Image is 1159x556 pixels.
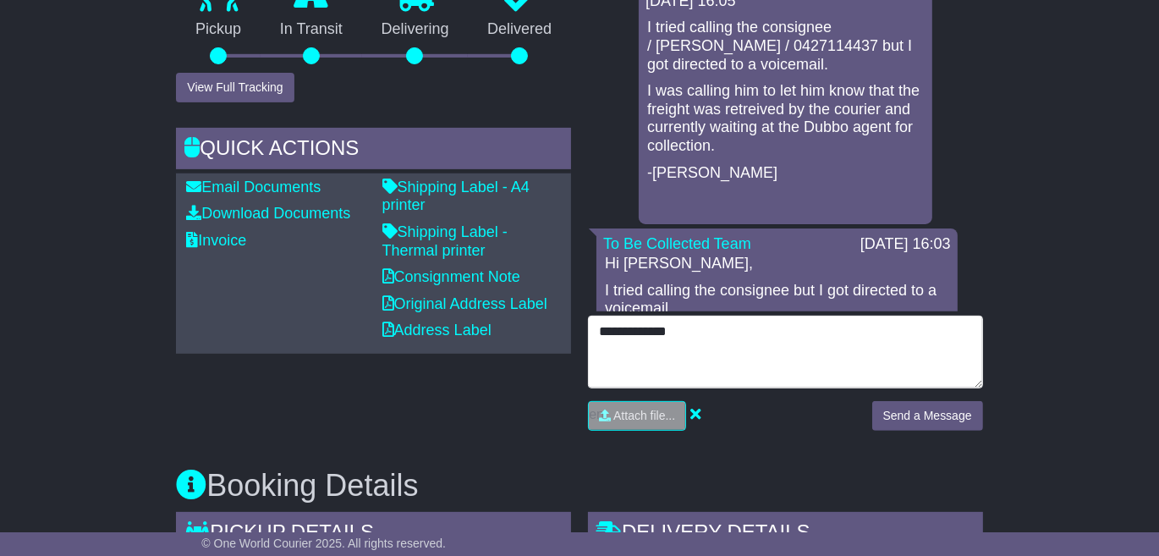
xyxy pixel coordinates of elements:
p: In Transit [261,20,362,39]
p: I tried calling the consignee but I got directed to a voicemail. [605,282,949,318]
a: Email Documents [186,179,321,195]
a: Shipping Label - A4 printer [382,179,530,214]
span: © One World Courier 2025. All rights reserved. [201,537,446,550]
button: Send a Message [872,401,983,431]
a: Consignment Note [382,268,520,285]
h3: Booking Details [176,469,982,503]
a: Original Address Label [382,295,547,312]
p: Delivering [362,20,469,39]
div: [DATE] 16:03 [860,235,951,254]
p: -[PERSON_NAME] [647,164,924,183]
p: Delivered [468,20,571,39]
button: View Full Tracking [176,73,294,102]
p: Hi [PERSON_NAME], [605,255,949,273]
a: Address Label [382,322,492,339]
a: Shipping Label - Thermal printer [382,223,508,259]
p: I was calling him to let him know that the freight was retreived by the courier and currently wai... [647,82,924,155]
p: I tried calling the consignee / [PERSON_NAME] / 0427114437 but I got directed to a voicemail. [647,19,924,74]
a: To Be Collected Team [603,235,751,252]
a: Invoice [186,232,246,249]
div: Quick Actions [176,128,571,173]
a: Download Documents [186,205,350,222]
p: Pickup [176,20,261,39]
